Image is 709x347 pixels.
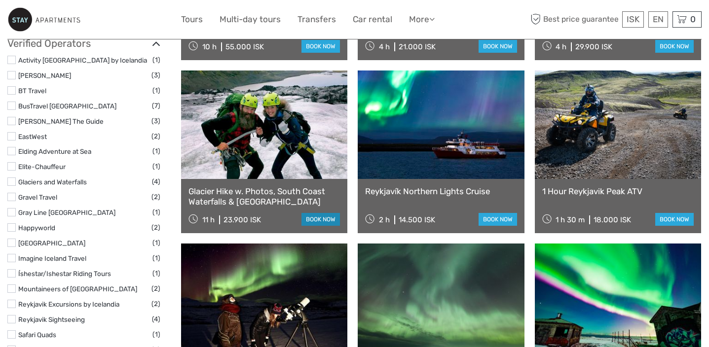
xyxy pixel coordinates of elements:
a: Glacier Hike w. Photos, South Coast Waterfalls & [GEOGRAPHIC_DATA] [188,186,340,207]
a: Íshestar/Ishestar Riding Tours [18,270,111,278]
a: Gray Line [GEOGRAPHIC_DATA] [18,208,115,216]
a: Tours [181,12,203,27]
a: Mountaineers of [GEOGRAPHIC_DATA] [18,285,137,293]
a: book now [655,213,694,226]
span: (4) [152,313,160,325]
span: (1) [152,237,160,248]
span: 4 h [556,42,566,51]
img: 801-99f4e115-ac62-49e2-8b0f-3d46981aaa15_logo_small.jpg [7,7,80,32]
button: Open LiveChat chat widget [113,15,125,27]
span: (1) [152,85,160,96]
span: (2) [151,131,160,142]
span: 2 h [379,215,390,224]
h3: Verified Operators [7,37,160,49]
span: (1) [152,329,160,340]
span: 4 h [379,42,390,51]
a: Reykjavík Northern Lights Cruise [365,186,517,196]
a: Activity [GEOGRAPHIC_DATA] by Icelandia [18,56,147,64]
a: book now [655,40,694,53]
a: Reykjavik Excursions by Icelandia [18,300,119,308]
a: Happyworld [18,224,55,232]
span: 11 h [202,215,215,224]
a: [PERSON_NAME] [18,71,71,79]
p: We're away right now. Please check back later! [14,17,112,25]
span: (1) [152,207,160,218]
a: Glaciers and Waterfalls [18,178,87,186]
span: (1) [152,54,160,66]
span: (7) [152,100,160,111]
span: (4) [152,176,160,187]
span: (3) [151,115,160,127]
a: 1 Hour Reykjavik Peak ATV [542,186,694,196]
a: book now [301,40,340,53]
a: BT Travel [18,87,46,95]
a: Elding Adventure at Sea [18,147,91,155]
span: (2) [151,298,160,310]
a: Imagine Iceland Travel [18,254,86,262]
div: 18.000 ISK [594,215,631,224]
a: More [409,12,435,27]
div: EN [648,11,668,28]
a: Transfers [298,12,336,27]
a: [GEOGRAPHIC_DATA] [18,239,85,247]
span: (1) [152,252,160,264]
span: Best price guarantee [528,11,620,28]
div: 21.000 ISK [399,42,436,51]
a: Gravel Travel [18,193,57,201]
a: Reykjavik Sightseeing [18,315,85,323]
div: 29.900 ISK [575,42,612,51]
span: (2) [151,283,160,294]
span: (1) [152,268,160,279]
div: 55.000 ISK [225,42,264,51]
a: Safari Quads [18,331,56,339]
a: Multi-day tours [220,12,281,27]
a: book now [479,40,517,53]
span: (2) [151,222,160,233]
a: book now [301,213,340,226]
a: Elite-Chauffeur [18,163,66,171]
span: (3) [151,69,160,81]
div: 23.900 ISK [224,215,261,224]
span: 1 h 30 m [556,215,585,224]
a: BusTravel [GEOGRAPHIC_DATA] [18,102,116,110]
a: book now [479,213,517,226]
span: 10 h [202,42,217,51]
span: ISK [627,14,639,24]
a: EastWest [18,133,47,140]
div: 14.500 ISK [399,215,435,224]
a: Car rental [353,12,392,27]
span: (2) [151,191,160,203]
span: (1) [152,145,160,157]
a: [PERSON_NAME] The Guide [18,117,104,125]
span: 0 [689,14,697,24]
span: (1) [152,161,160,172]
